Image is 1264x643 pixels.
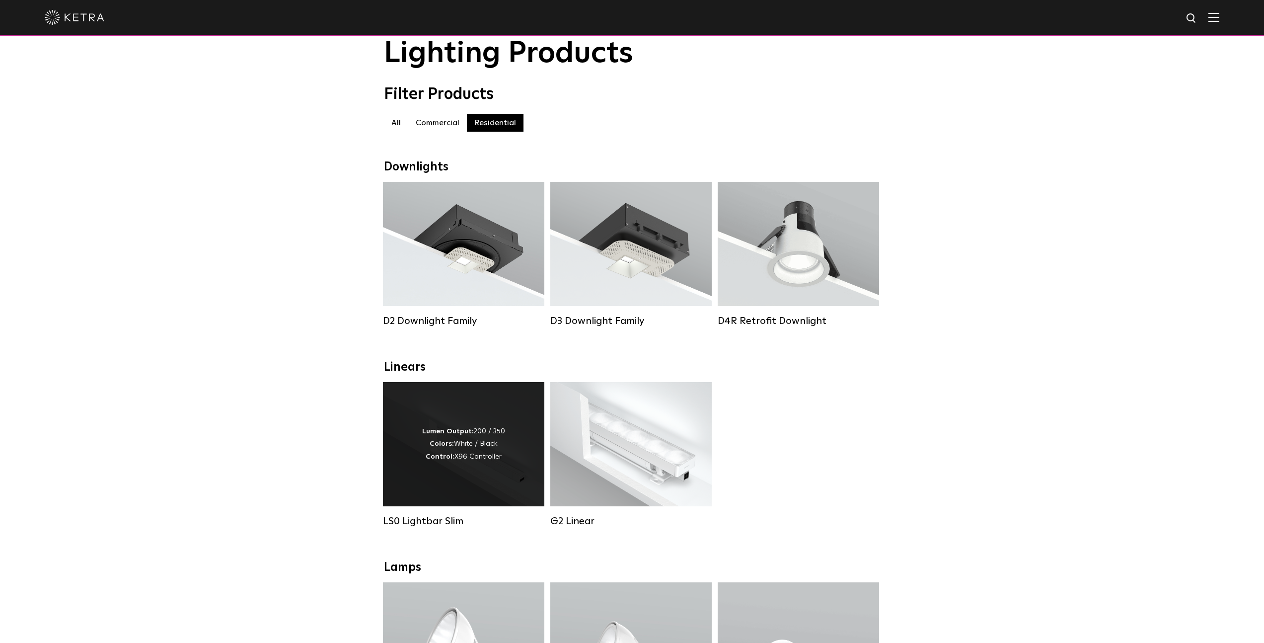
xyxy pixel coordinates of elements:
[718,315,879,327] div: D4R Retrofit Downlight
[384,160,881,174] div: Downlights
[426,453,454,460] strong: Control:
[1208,12,1219,22] img: Hamburger%20Nav.svg
[422,425,505,463] div: 200 / 350 White / Black X96 Controller
[422,428,474,435] strong: Lumen Output:
[45,10,104,25] img: ketra-logo-2019-white
[384,114,408,132] label: All
[1186,12,1198,25] img: search icon
[467,114,523,132] label: Residential
[550,382,712,527] a: G2 Linear Lumen Output:400 / 700 / 1000Colors:WhiteBeam Angles:Flood / [GEOGRAPHIC_DATA] / Narrow...
[408,114,467,132] label: Commercial
[384,85,881,104] div: Filter Products
[550,182,712,327] a: D3 Downlight Family Lumen Output:700 / 900 / 1100Colors:White / Black / Silver / Bronze / Paintab...
[384,561,881,575] div: Lamps
[550,515,712,527] div: G2 Linear
[384,360,881,375] div: Linears
[383,182,544,327] a: D2 Downlight Family Lumen Output:1200Colors:White / Black / Gloss Black / Silver / Bronze / Silve...
[383,515,544,527] div: LS0 Lightbar Slim
[384,39,633,69] span: Lighting Products
[383,315,544,327] div: D2 Downlight Family
[550,315,712,327] div: D3 Downlight Family
[718,182,879,327] a: D4R Retrofit Downlight Lumen Output:800Colors:White / BlackBeam Angles:15° / 25° / 40° / 60°Watta...
[383,382,544,527] a: LS0 Lightbar Slim Lumen Output:200 / 350Colors:White / BlackControl:X96 Controller
[430,440,454,447] strong: Colors:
